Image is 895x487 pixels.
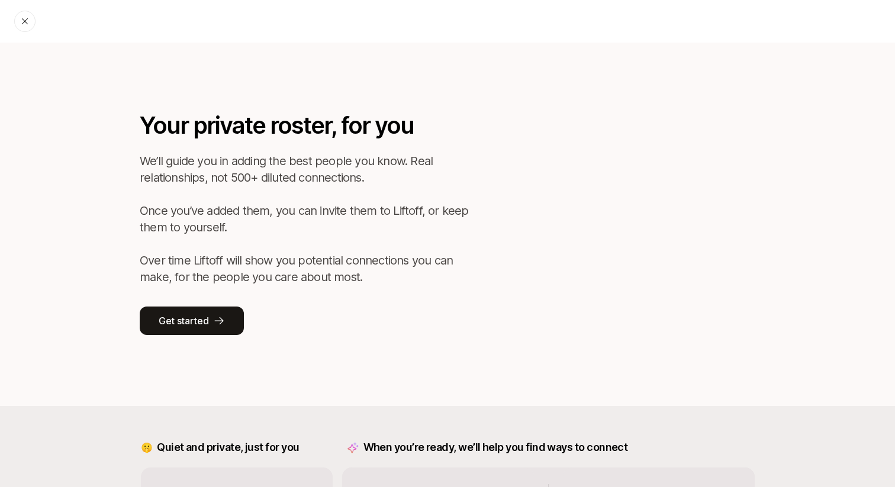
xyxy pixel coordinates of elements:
[347,439,628,456] p: When you’re ready, we’ll help you find ways to connect
[157,439,299,456] p: Quiet and private, just for you
[159,313,208,328] p: Get started
[140,108,471,143] p: Your private roster, for you
[141,440,153,455] p: 🤫
[140,153,471,285] p: We’ll guide you in adding the best people you know. Real relationships, not 500+ diluted connecti...
[140,307,244,335] button: Get started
